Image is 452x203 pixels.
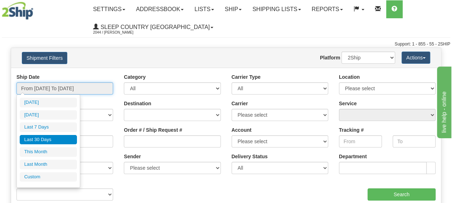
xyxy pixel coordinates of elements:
[402,52,430,64] button: Actions
[219,0,247,18] a: Ship
[339,153,367,160] label: Department
[20,98,77,107] li: [DATE]
[20,147,77,157] li: This Month
[88,18,219,36] a: Sleep Country [GEOGRAPHIC_DATA] 2044 / [PERSON_NAME]
[124,153,141,160] label: Sender
[232,73,261,81] label: Carrier Type
[20,172,77,182] li: Custom
[339,135,382,148] input: From
[20,122,77,132] li: Last 7 Days
[5,4,66,13] div: live help - online
[339,100,357,107] label: Service
[320,54,340,61] label: Platform
[124,100,151,107] label: Destination
[232,153,268,160] label: Delivery Status
[247,0,306,18] a: Shipping lists
[20,160,77,169] li: Last Month
[189,0,219,18] a: Lists
[232,100,248,107] label: Carrier
[2,41,450,47] div: Support: 1 - 855 - 55 - 2SHIP
[124,126,182,134] label: Order # / Ship Request #
[88,0,131,18] a: Settings
[131,0,189,18] a: Addressbook
[2,2,33,20] img: logo2044.jpg
[93,29,147,36] span: 2044 / [PERSON_NAME]
[393,135,436,148] input: To
[306,0,348,18] a: Reports
[232,126,252,134] label: Account
[99,24,210,30] span: Sleep Country [GEOGRAPHIC_DATA]
[339,126,364,134] label: Tracking #
[339,73,360,81] label: Location
[20,110,77,120] li: [DATE]
[20,135,77,145] li: Last 30 Days
[16,73,40,81] label: Ship Date
[368,188,436,200] input: Search
[124,73,146,81] label: Category
[22,52,67,64] button: Shipment Filters
[436,65,451,138] iframe: chat widget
